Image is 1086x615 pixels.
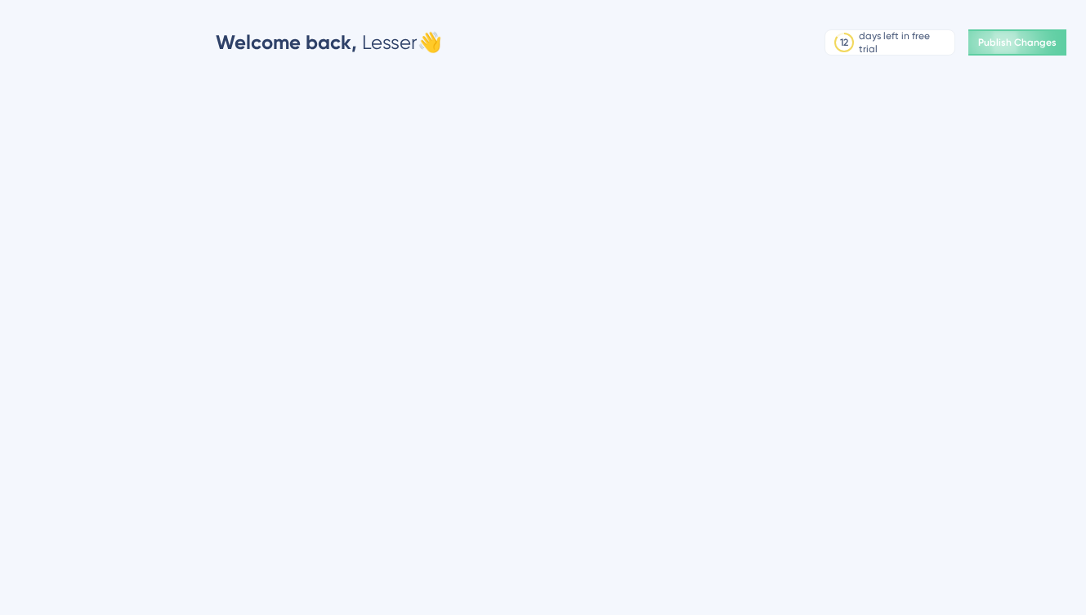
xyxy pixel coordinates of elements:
div: 12 [840,36,848,49]
div: days left in free trial [859,29,950,56]
button: Publish Changes [968,29,1066,56]
div: Lesser 👋 [216,29,442,56]
span: Publish Changes [978,36,1057,49]
span: Welcome back, [216,30,357,54]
